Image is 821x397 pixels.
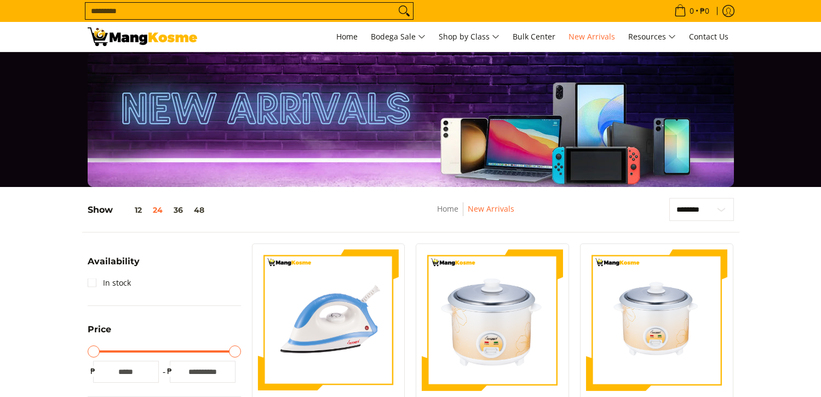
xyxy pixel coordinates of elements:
[168,206,188,214] button: 36
[586,249,727,391] img: rabbit-1.2-liter-rice-cooker-yellow-full-view-mang-kosme
[569,31,615,42] span: New Arrivals
[623,22,681,52] a: Resources
[258,249,399,391] img: https://mangkosme.com/products/rabbit-electric-non-stick-dry-iron-5188c-class-a
[88,27,197,46] img: New Arrivals: Fresh Release from The Premium Brands l Mang Kosme
[88,325,111,334] span: Price
[671,5,713,17] span: •
[439,30,500,44] span: Shop by Class
[628,30,676,44] span: Resources
[147,206,168,214] button: 24
[113,206,147,214] button: 12
[208,22,734,52] nav: Main Menu
[395,3,413,19] button: Search
[336,31,358,42] span: Home
[331,22,363,52] a: Home
[684,22,734,52] a: Contact Us
[513,31,555,42] span: Bulk Center
[437,203,458,214] a: Home
[507,22,561,52] a: Bulk Center
[88,274,131,292] a: In stock
[364,202,588,227] nav: Breadcrumbs
[88,325,111,342] summary: Open
[88,205,210,215] h5: Show
[422,249,563,391] img: https://mangkosme.com/products/rabbit-1-8-l-rice-cooker-yellow-class-a
[563,22,621,52] a: New Arrivals
[688,7,696,15] span: 0
[371,30,426,44] span: Bodega Sale
[365,22,431,52] a: Bodega Sale
[689,31,728,42] span: Contact Us
[468,203,514,214] a: New Arrivals
[164,366,175,377] span: ₱
[88,257,140,274] summary: Open
[88,257,140,266] span: Availability
[88,366,99,377] span: ₱
[433,22,505,52] a: Shop by Class
[698,7,711,15] span: ₱0
[188,206,210,214] button: 48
